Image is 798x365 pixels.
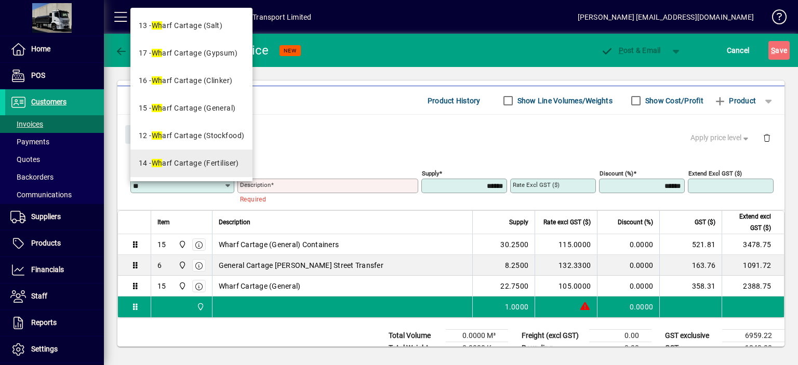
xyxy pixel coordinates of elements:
div: 17 - arf Cartage (Gypsum) [139,48,237,59]
a: Financials [5,257,104,283]
span: Home [31,45,50,53]
span: 965 State Highway 2 [176,260,188,271]
mat-option: 17 - Wharf Cartage (Gypsum) [130,39,253,67]
span: 22.7500 [500,281,528,291]
span: General Cartage [PERSON_NAME] Street Transfer [219,260,383,271]
span: 965 State Highway 2 [176,239,188,250]
div: Spreadmaster Transport Limited [204,9,311,25]
a: Settings [5,336,104,362]
a: Invoices [5,115,104,133]
em: Wh [152,76,163,85]
td: 2388.75 [722,276,784,296]
td: 0.00 [589,330,651,342]
td: GST exclusive [660,330,722,342]
span: 965 State Highway 2 [194,301,206,313]
button: Product History [423,91,485,110]
span: 30.2500 [500,239,528,250]
span: Staff [31,292,47,300]
span: Wharf Cartage (General) Containers [219,239,339,250]
a: Staff [5,283,104,309]
mat-label: Discount (%) [600,170,633,177]
app-page-header-button: Delete [754,133,779,142]
span: Close [129,126,156,143]
div: Product [117,115,784,153]
span: 1.0000 [505,302,529,312]
label: Show Line Volumes/Weights [515,96,613,106]
mat-label: Description [240,181,271,188]
mat-option: 12 - Wharf Cartage (Stockfood) [130,122,253,150]
span: Item [157,217,170,228]
span: Extend excl GST ($) [728,211,771,234]
span: Backorders [10,173,54,181]
td: 521.81 [659,234,722,255]
button: Delete [754,125,779,150]
td: Total Volume [383,330,446,342]
span: Cancel [727,42,750,59]
span: P [619,46,623,55]
td: 0.0000 [597,296,659,317]
span: Invoices [10,120,43,128]
td: 163.76 [659,255,722,276]
a: Backorders [5,168,104,186]
td: Total Weight [383,342,446,355]
label: Show Cost/Profit [643,96,703,106]
a: Reports [5,310,104,336]
div: 132.3300 [541,260,591,271]
div: 105.0000 [541,281,591,291]
button: Post & Email [595,41,666,60]
mat-option: 16 - Wharf Cartage (Clinker) [130,67,253,94]
span: Product History [428,92,481,109]
div: 12 - arf Cartage (Stockfood) [139,130,245,141]
a: Knowledge Base [764,2,785,36]
td: GST [660,342,722,355]
div: 15 [157,239,166,250]
a: Payments [5,133,104,151]
span: 965 State Highway 2 [176,280,188,292]
td: 0.0000 [597,234,659,255]
span: NEW [284,47,297,54]
span: 8.2500 [505,260,529,271]
span: Communications [10,191,72,199]
span: Rate excl GST ($) [543,217,591,228]
a: POS [5,63,104,89]
mat-error: Required [240,193,410,204]
div: 14 - arf Cartage (Fertiliser) [139,158,239,169]
span: Apply price level [690,132,751,143]
span: Reports [31,318,57,327]
td: 358.31 [659,276,722,296]
em: Wh [152,49,163,57]
td: Freight (excl GST) [516,330,589,342]
a: Communications [5,186,104,204]
span: Financials [31,265,64,274]
mat-option: 13 - Wharf Cartage (Salt) [130,12,253,39]
td: 6959.22 [722,330,784,342]
div: 15 - arf Cartage (General) [139,103,236,114]
app-page-header-button: Close [123,129,163,139]
em: Wh [152,131,163,140]
span: Back [115,46,150,55]
button: Save [768,41,790,60]
span: S [771,46,775,55]
td: 0.0000 [597,276,659,296]
a: Quotes [5,151,104,168]
span: Settings [31,345,58,353]
button: Back [112,41,152,60]
span: Customers [31,98,66,106]
span: Payments [10,138,49,146]
a: Suppliers [5,204,104,230]
mat-label: Extend excl GST ($) [688,170,742,177]
td: Rounding [516,342,589,355]
em: Wh [152,104,163,112]
div: 15 [157,281,166,291]
span: Quotes [10,155,40,164]
em: Wh [152,21,163,30]
span: Supply [509,217,528,228]
td: 0.0000 Kg [446,342,508,355]
a: Products [5,231,104,256]
div: 115.0000 [541,239,591,250]
em: Wh [152,159,163,167]
span: Wharf Cartage (General) [219,281,301,291]
div: 13 - arf Cartage (Salt) [139,20,223,31]
span: POS [31,71,45,79]
div: 16 - arf Cartage (Clinker) [139,75,233,86]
